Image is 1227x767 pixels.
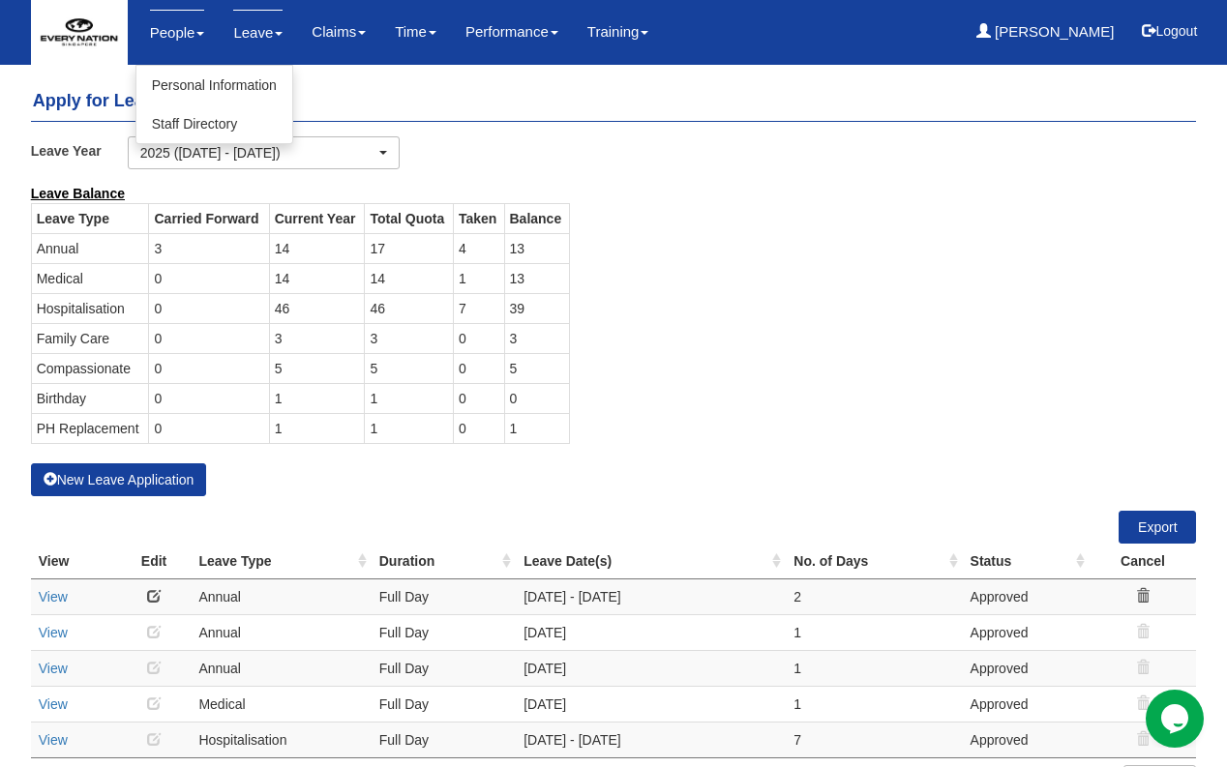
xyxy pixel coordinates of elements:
td: 7 [786,722,962,757]
a: View [39,625,68,640]
td: Full Day [372,722,516,757]
a: Claims [312,10,366,54]
td: Approved [963,650,1090,686]
td: [DATE] [516,614,786,650]
td: Approved [963,578,1090,614]
td: 0 [453,383,504,413]
th: Taken [453,203,504,233]
td: Full Day [372,614,516,650]
td: Hospitalisation [191,722,371,757]
th: Leave Date(s) : activate to sort column ascending [516,544,786,579]
a: [PERSON_NAME] [976,10,1115,54]
td: 0 [453,413,504,443]
td: Annual [191,614,371,650]
td: [DATE] - [DATE] [516,578,786,614]
td: 0 [149,413,269,443]
td: Annual [191,650,371,686]
td: Annual [31,233,149,263]
td: 14 [269,233,365,263]
td: 3 [269,323,365,353]
a: Time [395,10,436,54]
td: 4 [453,233,504,263]
th: Leave Type [31,203,149,233]
td: 0 [149,263,269,293]
td: 3 [149,233,269,263]
td: 3 [365,323,453,353]
td: 5 [365,353,453,383]
td: 0 [504,383,570,413]
td: 1 [365,413,453,443]
b: Leave Balance [31,186,125,201]
button: Logout [1128,8,1211,54]
td: Full Day [372,578,516,614]
a: Performance [465,10,558,54]
th: Carried Forward [149,203,269,233]
td: 1 [453,263,504,293]
a: Leave [233,10,283,55]
td: 3 [504,323,570,353]
th: View [31,544,117,579]
td: Medical [31,263,149,293]
td: [DATE] - [DATE] [516,722,786,757]
td: Medical [191,686,371,722]
button: New Leave Application [31,463,207,496]
th: Cancel [1090,544,1197,579]
td: Approved [963,614,1090,650]
td: 1 [504,413,570,443]
td: Approved [963,686,1090,722]
td: 0 [149,353,269,383]
td: PH Replacement [31,413,149,443]
td: Birthday [31,383,149,413]
th: Duration : activate to sort column ascending [372,544,516,579]
td: Hospitalisation [31,293,149,323]
th: No. of Days : activate to sort column ascending [786,544,962,579]
td: 13 [504,233,570,263]
h4: Apply for Leave [31,82,1197,122]
td: 7 [453,293,504,323]
td: 17 [365,233,453,263]
th: Status : activate to sort column ascending [963,544,1090,579]
td: 5 [504,353,570,383]
th: Leave Type : activate to sort column ascending [191,544,371,579]
td: 0 [453,323,504,353]
td: 46 [365,293,453,323]
iframe: chat widget [1146,690,1208,748]
td: 0 [453,353,504,383]
td: 1 [786,686,962,722]
td: 1 [269,383,365,413]
th: Balance [504,203,570,233]
td: [DATE] [516,650,786,686]
td: 0 [149,323,269,353]
td: 1 [365,383,453,413]
td: Annual [191,578,371,614]
th: Total Quota [365,203,453,233]
td: 14 [365,263,453,293]
td: Full Day [372,650,516,686]
th: Current Year [269,203,365,233]
td: 2 [786,578,962,614]
td: 5 [269,353,365,383]
td: Approved [963,722,1090,757]
td: [DATE] [516,686,786,722]
a: View [39,732,68,748]
a: Training [587,10,649,54]
td: 14 [269,263,365,293]
a: View [39,589,68,605]
td: Compassionate [31,353,149,383]
button: 2025 ([DATE] - [DATE]) [128,136,401,169]
a: Personal Information [136,66,292,104]
td: Full Day [372,686,516,722]
td: 39 [504,293,570,323]
a: Export [1119,511,1196,544]
td: 46 [269,293,365,323]
th: Edit [117,544,192,579]
a: People [150,10,205,55]
td: 0 [149,383,269,413]
td: Family Care [31,323,149,353]
td: 1 [786,650,962,686]
a: Staff Directory [136,104,292,143]
td: 1 [786,614,962,650]
a: View [39,696,68,712]
label: Leave Year [31,136,128,164]
td: 0 [149,293,269,323]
